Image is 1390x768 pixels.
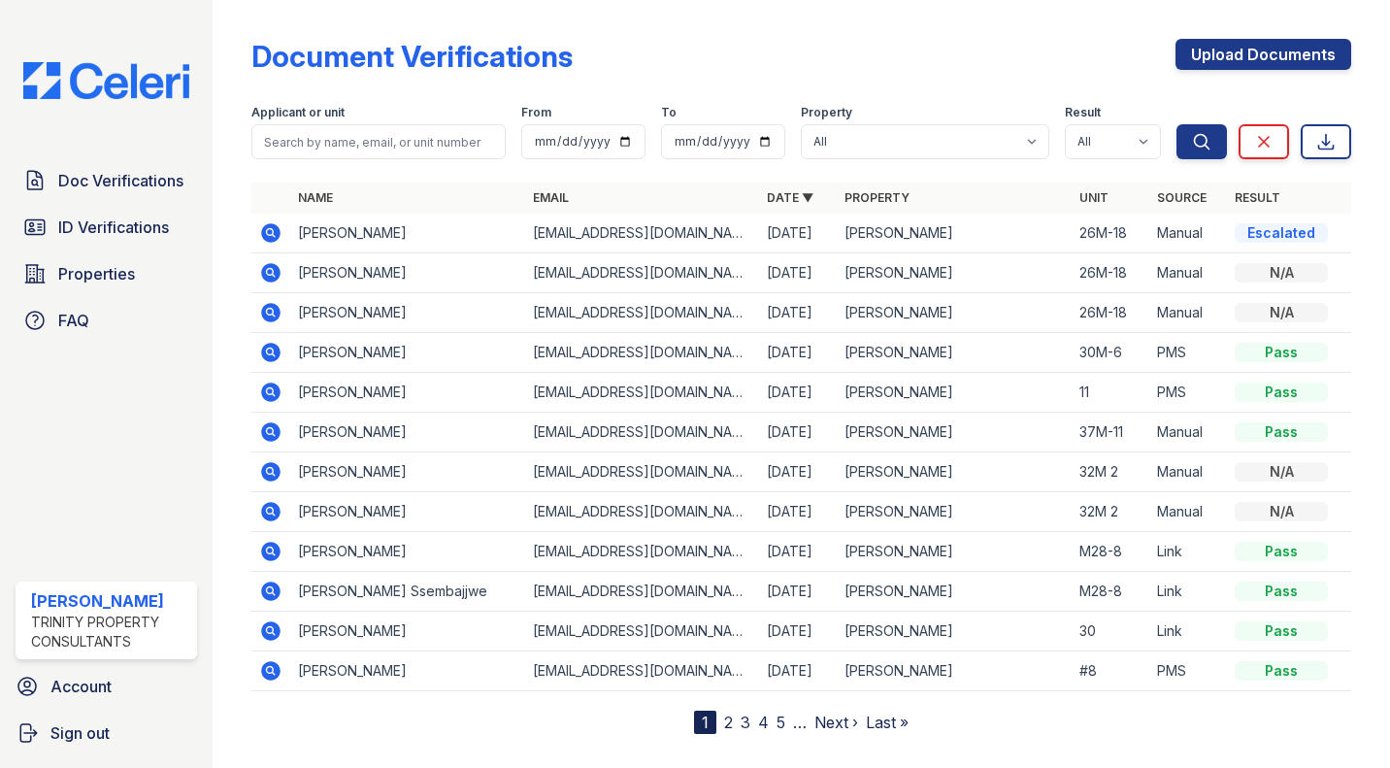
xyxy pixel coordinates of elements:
[1235,343,1328,362] div: Pass
[759,373,837,413] td: [DATE]
[16,208,197,247] a: ID Verifications
[290,373,525,413] td: [PERSON_NAME]
[837,333,1072,373] td: [PERSON_NAME]
[1072,214,1149,253] td: 26M-18
[837,214,1072,253] td: [PERSON_NAME]
[1149,651,1227,691] td: PMS
[1072,333,1149,373] td: 30M-6
[837,612,1072,651] td: [PERSON_NAME]
[1149,572,1227,612] td: Link
[759,651,837,691] td: [DATE]
[290,293,525,333] td: [PERSON_NAME]
[1149,612,1227,651] td: Link
[741,713,750,732] a: 3
[290,214,525,253] td: [PERSON_NAME]
[759,532,837,572] td: [DATE]
[525,214,760,253] td: [EMAIL_ADDRESS][DOMAIN_NAME]
[525,612,760,651] td: [EMAIL_ADDRESS][DOMAIN_NAME]
[1072,452,1149,492] td: 32M 2
[814,713,858,732] a: Next ›
[8,62,205,99] img: CE_Logo_Blue-a8612792a0a2168367f1c8372b55b34899dd931a85d93a1a3d3e32e68fde9ad4.png
[1235,582,1328,601] div: Pass
[759,452,837,492] td: [DATE]
[1065,105,1101,120] label: Result
[1149,333,1227,373] td: PMS
[58,309,89,332] span: FAQ
[1235,422,1328,442] div: Pass
[16,254,197,293] a: Properties
[8,667,205,706] a: Account
[724,713,733,732] a: 2
[837,651,1072,691] td: [PERSON_NAME]
[525,532,760,572] td: [EMAIL_ADDRESS][DOMAIN_NAME]
[1072,572,1149,612] td: M28-8
[251,105,345,120] label: Applicant or unit
[1235,462,1328,482] div: N/A
[1072,373,1149,413] td: 11
[290,651,525,691] td: [PERSON_NAME]
[1157,190,1207,205] a: Source
[16,161,197,200] a: Doc Verifications
[1149,452,1227,492] td: Manual
[767,190,813,205] a: Date ▼
[661,105,677,120] label: To
[1235,303,1328,322] div: N/A
[1149,293,1227,333] td: Manual
[50,675,112,698] span: Account
[1235,502,1328,521] div: N/A
[759,214,837,253] td: [DATE]
[1235,383,1328,402] div: Pass
[759,413,837,452] td: [DATE]
[759,293,837,333] td: [DATE]
[1149,532,1227,572] td: Link
[801,105,852,120] label: Property
[777,713,785,732] a: 5
[525,452,760,492] td: [EMAIL_ADDRESS][DOMAIN_NAME]
[290,253,525,293] td: [PERSON_NAME]
[837,492,1072,532] td: [PERSON_NAME]
[525,373,760,413] td: [EMAIL_ADDRESS][DOMAIN_NAME]
[8,714,205,752] button: Sign out
[837,413,1072,452] td: [PERSON_NAME]
[58,216,169,239] span: ID Verifications
[759,572,837,612] td: [DATE]
[1072,413,1149,452] td: 37M-11
[58,169,183,192] span: Doc Verifications
[1235,542,1328,561] div: Pass
[837,532,1072,572] td: [PERSON_NAME]
[1149,413,1227,452] td: Manual
[1235,223,1328,243] div: Escalated
[1072,612,1149,651] td: 30
[793,711,807,734] span: …
[290,532,525,572] td: [PERSON_NAME]
[1235,621,1328,641] div: Pass
[1235,263,1328,283] div: N/A
[1149,253,1227,293] td: Manual
[16,301,197,340] a: FAQ
[298,190,333,205] a: Name
[759,333,837,373] td: [DATE]
[837,572,1072,612] td: [PERSON_NAME]
[251,39,573,74] div: Document Verifications
[290,492,525,532] td: [PERSON_NAME]
[1079,190,1109,205] a: Unit
[525,253,760,293] td: [EMAIL_ADDRESS][DOMAIN_NAME]
[1072,253,1149,293] td: 26M-18
[1149,214,1227,253] td: Manual
[837,452,1072,492] td: [PERSON_NAME]
[837,253,1072,293] td: [PERSON_NAME]
[758,713,769,732] a: 4
[50,721,110,745] span: Sign out
[290,572,525,612] td: [PERSON_NAME] Ssembajjwe
[525,333,760,373] td: [EMAIL_ADDRESS][DOMAIN_NAME]
[837,373,1072,413] td: [PERSON_NAME]
[251,124,506,159] input: Search by name, email, or unit number
[1149,492,1227,532] td: Manual
[290,452,525,492] td: [PERSON_NAME]
[1072,293,1149,333] td: 26M-18
[694,711,716,734] div: 1
[290,333,525,373] td: [PERSON_NAME]
[759,492,837,532] td: [DATE]
[525,492,760,532] td: [EMAIL_ADDRESS][DOMAIN_NAME]
[1072,651,1149,691] td: #8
